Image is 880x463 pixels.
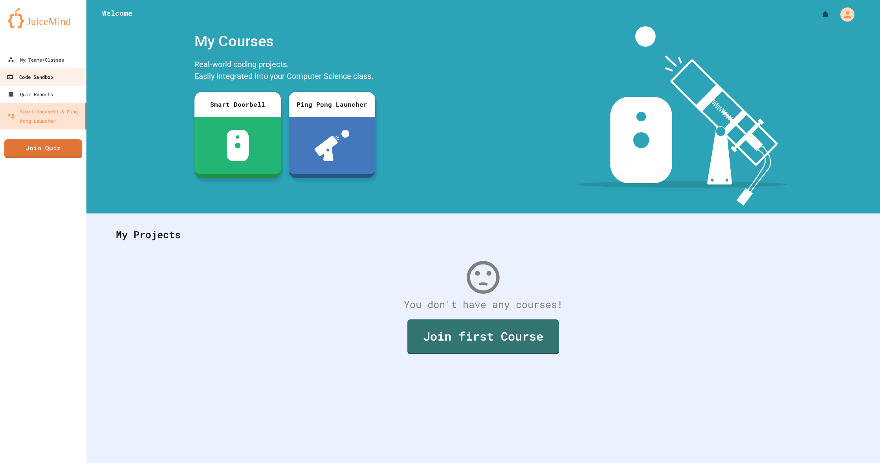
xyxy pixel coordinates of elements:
img: banner-image-my-projects.png [576,26,787,206]
div: My Notifications [806,8,832,21]
a: Join Quiz [4,139,82,158]
div: My Account [832,5,856,24]
div: Code Sandbox [7,72,53,82]
div: Smart Doorbell & Ping Pong Launcher [8,107,82,126]
div: My Teams/Classes [8,55,64,64]
img: sdb-white.svg [227,130,249,161]
div: You don't have any courses! [108,297,858,312]
img: ppl-with-ball.png [315,130,350,161]
div: Ping Pong Launcher [289,92,375,117]
div: My Courses [191,26,379,57]
img: logo-orange.svg [8,8,79,28]
a: Join first Course [407,319,559,354]
div: Real-world coding projects. Easily integrated into your Computer Science class. [191,57,379,86]
div: My Projects [108,219,858,250]
div: Quiz Reports [8,89,53,99]
div: Smart Doorbell [194,92,281,117]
